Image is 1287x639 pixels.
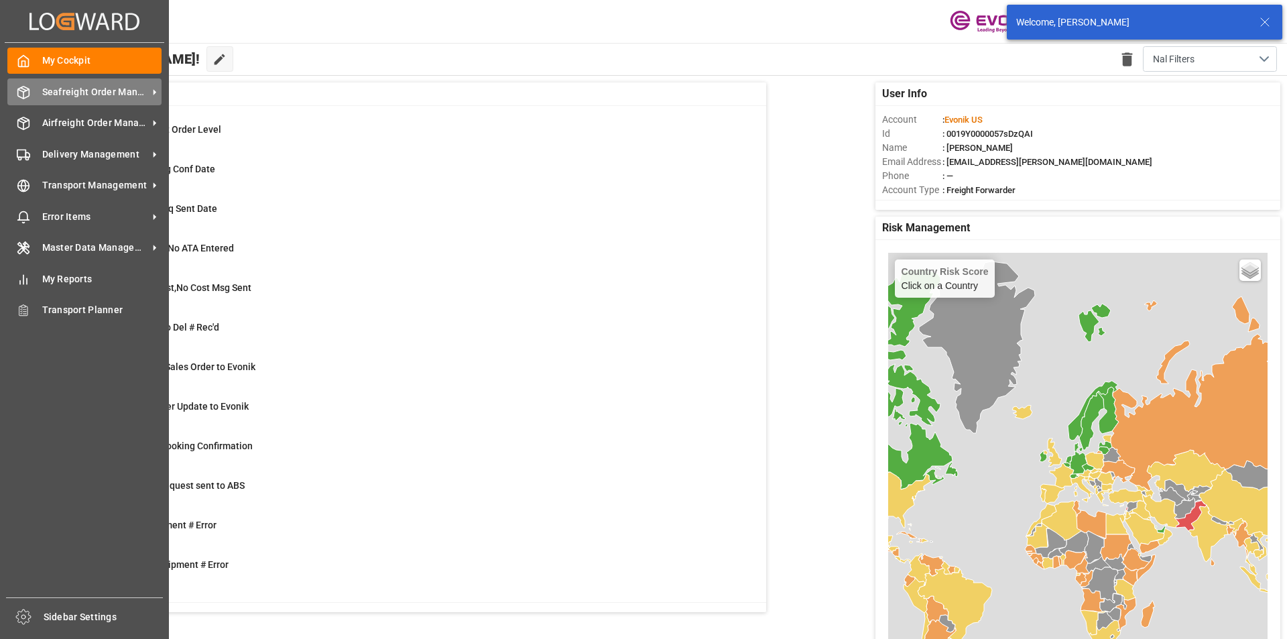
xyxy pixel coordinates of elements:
span: ETD>3 Days Past,No Cost Msg Sent [103,282,251,293]
a: 17ABS: No Init Bkg Conf DateShipment [69,162,749,190]
span: Nal Filters [1153,52,1194,66]
span: Phone [882,169,942,183]
a: 6ETD < 3 Days,No Del # Rec'dShipment [69,321,749,349]
span: ABS: Missing Booking Confirmation [103,441,253,451]
span: Transport Management [42,178,148,192]
a: 2TU : Pre-Leg Shipment # ErrorTransport Unit [69,558,749,586]
span: Id [882,127,942,141]
div: Welcome, [PERSON_NAME] [1016,15,1247,30]
button: open menu [1143,46,1277,72]
a: 0Main-Leg Shipment # ErrorShipment [69,518,749,546]
a: My Reports [7,266,162,292]
a: Transport Planner [7,297,162,323]
h4: Country Risk Score [902,266,989,277]
a: 1Pending Bkg Request sent to ABSShipment [69,479,749,507]
span: Delivery Management [42,148,148,162]
span: : 0019Y0000057sDzQAI [942,129,1033,139]
span: My Cockpit [42,54,162,68]
a: 8ETA > 10 Days , No ATA EnteredShipment [69,241,749,270]
span: Name [882,141,942,155]
span: Master Data Management [42,241,148,255]
span: User Info [882,86,927,102]
span: : [EMAIL_ADDRESS][PERSON_NAME][DOMAIN_NAME] [942,157,1152,167]
span: Hello [PERSON_NAME]! [56,46,200,72]
img: Evonik-brand-mark-Deep-Purple-RGB.jpeg_1700498283.jpeg [950,10,1037,34]
span: : Freight Forwarder [942,185,1016,195]
span: Airfreight Order Management [42,116,148,130]
span: Evonik US [944,115,983,125]
div: Click on a Country [902,266,989,291]
span: Seafreight Order Management [42,85,148,99]
a: 0MOT Missing at Order LevelSales Order-IVPO [69,123,749,151]
a: 21ETD>3 Days Past,No Cost Msg SentShipment [69,281,749,309]
span: Transport Planner [42,303,162,317]
span: : [942,115,983,125]
a: 4ABS: No Bkg Req Sent DateShipment [69,202,749,230]
span: Risk Management [882,220,970,236]
a: 37ABS: Missing Booking ConfirmationShipment [69,439,749,467]
span: My Reports [42,272,162,286]
span: Pending Bkg Request sent to ABS [103,480,245,491]
span: Error on Initial Sales Order to Evonik [103,361,255,372]
a: 1Error on Initial Sales Order to EvonikShipment [69,360,749,388]
a: Layers [1239,259,1261,281]
span: Account [882,113,942,127]
span: Error Sales Order Update to Evonik [103,401,249,412]
span: Sidebar Settings [44,610,164,624]
a: 0Error Sales Order Update to EvonikShipment [69,400,749,428]
span: : — [942,171,953,181]
a: My Cockpit [7,48,162,74]
span: Email Address [882,155,942,169]
span: : [PERSON_NAME] [942,143,1013,153]
span: Error Items [42,210,148,224]
span: Account Type [882,183,942,197]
